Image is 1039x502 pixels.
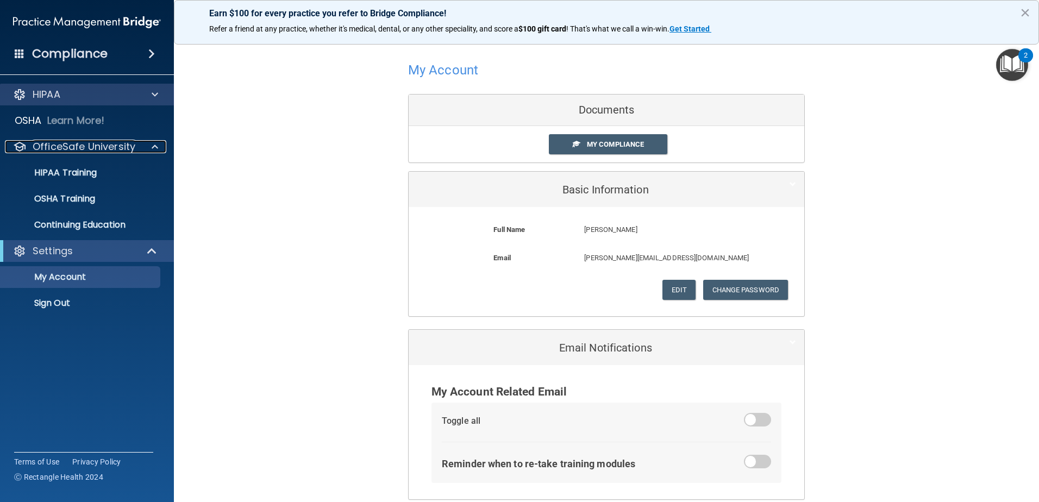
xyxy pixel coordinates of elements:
[1020,4,1030,21] button: Close
[669,24,711,33] a: Get Started
[431,381,782,403] div: My Account Related Email
[703,280,788,300] button: Change Password
[209,24,518,33] span: Refer a friend at any practice, whether it's medical, dental, or any other speciality, and score a
[417,335,796,360] a: Email Notifications
[7,298,155,309] p: Sign Out
[417,342,763,354] h5: Email Notifications
[669,24,710,33] strong: Get Started
[13,88,158,101] a: HIPAA
[7,272,155,283] p: My Account
[587,140,644,148] span: My Compliance
[47,114,105,127] p: Learn More!
[493,254,511,262] b: Email
[72,456,121,467] a: Privacy Policy
[7,193,95,204] p: OSHA Training
[493,225,525,234] b: Full Name
[33,244,73,258] p: Settings
[33,140,135,153] p: OfficeSafe University
[442,413,480,429] div: Toggle all
[32,46,108,61] h4: Compliance
[33,88,60,101] p: HIPAA
[518,24,566,33] strong: $100 gift card
[985,427,1026,468] iframe: Drift Widget Chat Controller
[408,63,478,77] h4: My Account
[1024,55,1028,70] div: 2
[15,114,42,127] p: OSHA
[14,456,59,467] a: Terms of Use
[14,472,103,482] span: Ⓒ Rectangle Health 2024
[409,95,804,126] div: Documents
[584,252,749,265] p: [PERSON_NAME][EMAIL_ADDRESS][DOMAIN_NAME]
[584,223,749,236] p: [PERSON_NAME]
[566,24,669,33] span: ! That's what we call a win-win.
[442,455,635,473] div: Reminder when to re-take training modules
[662,280,696,300] button: Edit
[996,49,1028,81] button: Open Resource Center, 2 new notifications
[13,11,161,33] img: PMB logo
[7,219,155,230] p: Continuing Education
[417,177,796,202] a: Basic Information
[417,184,763,196] h5: Basic Information
[13,140,158,153] a: OfficeSafe University
[7,167,97,178] p: HIPAA Training
[209,8,1004,18] p: Earn $100 for every practice you refer to Bridge Compliance!
[13,244,158,258] a: Settings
